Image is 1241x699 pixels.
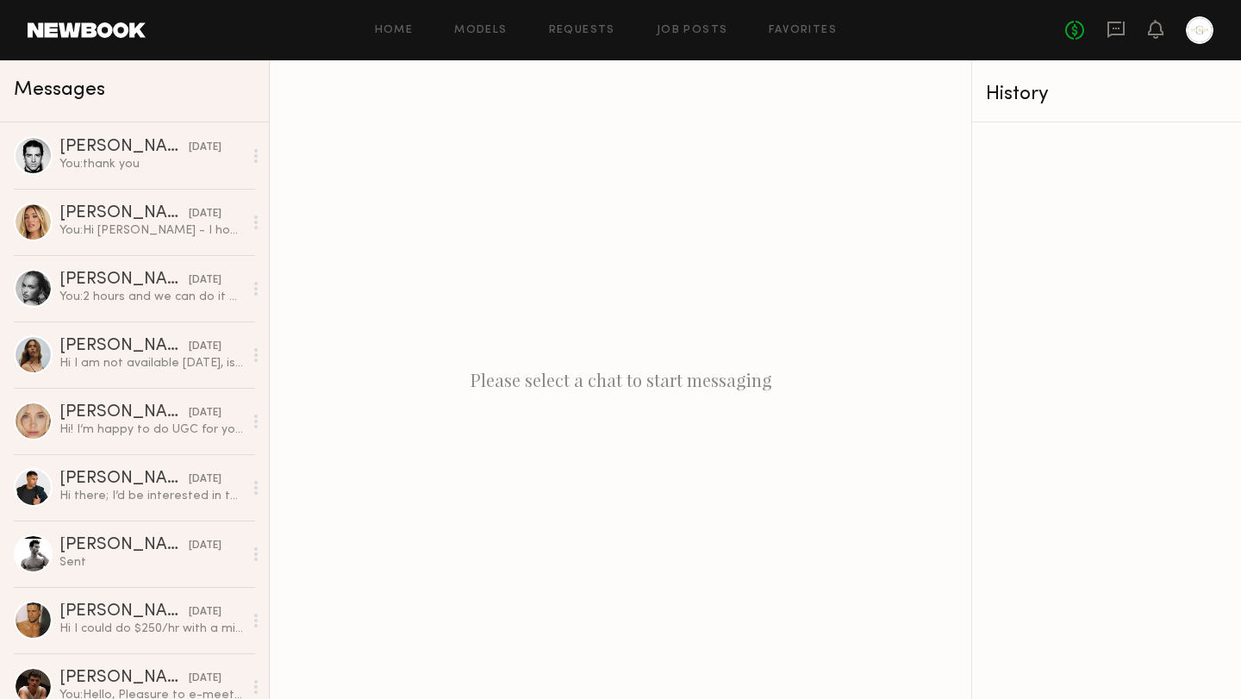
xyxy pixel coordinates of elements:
[549,25,615,36] a: Requests
[189,671,221,687] div: [DATE]
[59,670,189,687] div: [PERSON_NAME]
[59,537,189,554] div: [PERSON_NAME]
[270,60,971,699] div: Please select a chat to start messaging
[59,271,189,289] div: [PERSON_NAME]
[375,25,414,36] a: Home
[14,80,105,100] span: Messages
[189,471,221,488] div: [DATE]
[189,272,221,289] div: [DATE]
[189,206,221,222] div: [DATE]
[59,488,243,504] div: Hi there; I’d be interested in this but my minimum half day rate is $300 Let me know if this work...
[189,405,221,421] div: [DATE]
[59,205,189,222] div: [PERSON_NAME]
[59,621,243,637] div: Hi I could do $250/hr with a minimum of 2 hours
[59,554,243,571] div: Sent
[657,25,728,36] a: Job Posts
[59,421,243,438] div: Hi! I’m happy to do UGC for you, but I charge 500 per video. Let me know if the budget is flexible!
[59,222,243,239] div: You: Hi [PERSON_NAME] - I hope you are having a good weekend. Would you be open to doing these yo...
[59,404,189,421] div: [PERSON_NAME]
[59,139,189,156] div: [PERSON_NAME]
[59,338,189,355] div: [PERSON_NAME]
[189,140,221,156] div: [DATE]
[189,538,221,554] div: [DATE]
[189,604,221,621] div: [DATE]
[59,355,243,371] div: Hi I am not available [DATE], is this to shoot myself at home or on your location ? Also just to ...
[986,84,1227,104] div: History
[59,471,189,488] div: [PERSON_NAME]
[59,289,243,305] div: You: 2 hours and we can do it at [GEOGRAPHIC_DATA]. Maybe [DATE]?
[59,603,189,621] div: [PERSON_NAME]
[59,156,243,172] div: You: thank you
[454,25,507,36] a: Models
[769,25,837,36] a: Favorites
[189,339,221,355] div: [DATE]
